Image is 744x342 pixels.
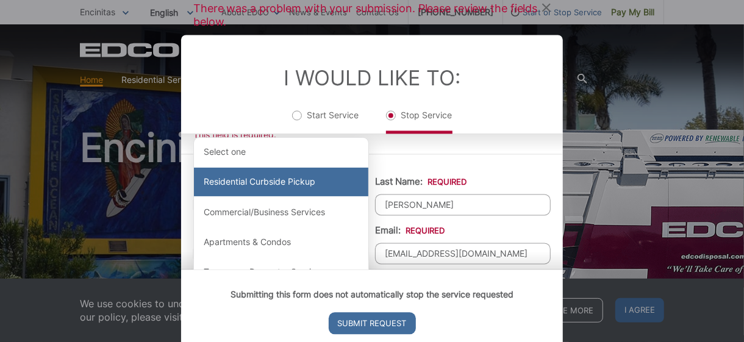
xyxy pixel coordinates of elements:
label: Start Service [292,109,359,134]
label: Email: [375,225,445,236]
div: Temporary Dumpster Service [194,258,368,287]
strong: Submitting this form does not automatically stop the service requested [231,289,513,299]
label: Stop Service [386,109,452,134]
label: I Would Like To: [284,65,460,90]
div: Commercial/Business Services [194,198,368,227]
div: Select one [194,138,368,167]
div: Residential Curbside Pickup [194,168,368,197]
div: Apartments & Condos [194,228,368,257]
label: Last Name: [375,176,467,187]
input: Submit Request [329,312,416,334]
